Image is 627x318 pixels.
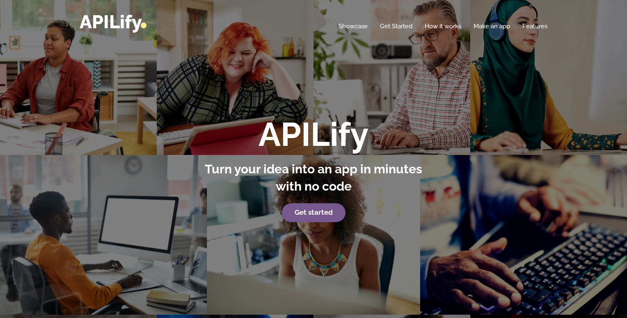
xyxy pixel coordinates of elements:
a: Showcase [339,22,368,30]
a: Features [522,22,547,30]
a: Make an app [474,22,510,30]
strong: Turn your idea into an app in minutes with no code [205,162,422,193]
a: How it works [425,22,461,30]
strong: APILify [259,115,368,154]
a: Get Started [380,22,412,30]
strong: Get started [295,208,333,216]
a: Get started [282,203,346,222]
a: APILify [80,11,146,33]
